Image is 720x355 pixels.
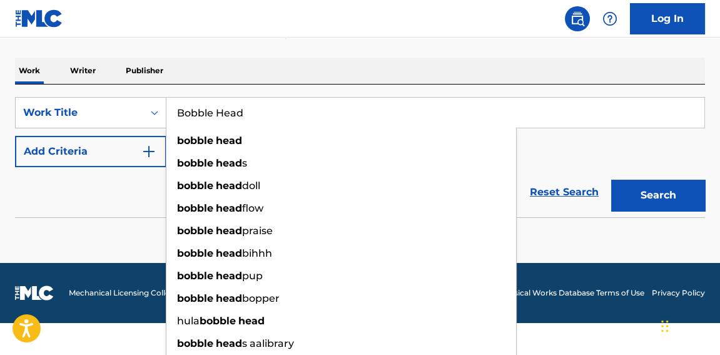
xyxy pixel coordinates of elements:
img: search [570,11,585,26]
div: Help [597,6,622,31]
div: Drag [661,307,669,345]
span: bopper [242,292,280,304]
span: flow [242,202,263,214]
p: Work [15,58,44,84]
span: bihhh [242,247,272,259]
span: pup [242,270,263,282]
button: Add Criteria [15,136,166,167]
p: Publisher [122,58,167,84]
strong: bobble [177,337,213,349]
span: hula [177,315,200,327]
strong: bobble [177,157,213,169]
a: Musical Works Database Terms of Use [502,287,644,299]
img: MLC Logo [15,9,63,28]
span: s [242,157,247,169]
a: Reset Search [524,178,605,206]
strong: head [216,337,242,349]
div: Work Title [23,105,136,120]
strong: bobble [177,135,213,147]
img: 9d2ae6d4665cec9f34b9.svg [141,144,156,159]
strong: head [216,270,242,282]
img: logo [15,286,54,301]
form: Search Form [15,97,705,217]
strong: bobble [177,225,213,237]
strong: bobble [177,270,213,282]
img: help [602,11,617,26]
a: Privacy Policy [652,287,705,299]
strong: bobble [177,202,213,214]
span: Mechanical Licensing Collective © 2025 [69,287,214,299]
a: Public Search [565,6,590,31]
strong: bobble [177,292,213,304]
strong: bobble [177,247,213,259]
iframe: Chat Widget [657,295,720,355]
a: Log In [630,3,705,34]
strong: head [216,225,242,237]
span: s aalibrary [242,337,294,349]
strong: head [216,180,242,192]
strong: head [238,315,265,327]
strong: bobble [200,315,236,327]
strong: bobble [177,180,213,192]
span: praise [242,225,273,237]
strong: head [216,202,242,214]
strong: head [216,135,242,147]
span: doll [242,180,260,192]
strong: head [216,292,242,304]
button: Search [611,180,705,211]
strong: head [216,247,242,259]
strong: head [216,157,242,169]
p: Writer [66,58,99,84]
